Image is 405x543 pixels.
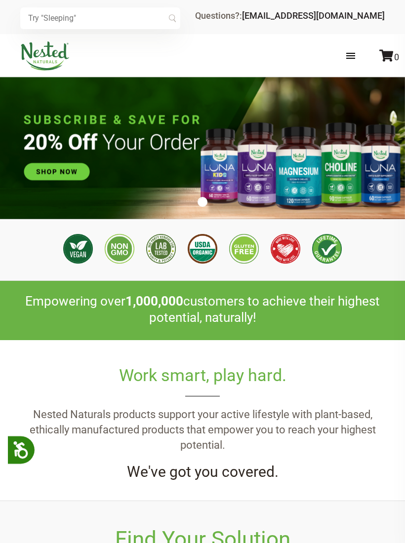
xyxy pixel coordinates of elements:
[20,7,180,29] input: Try "Sleeping"
[63,234,93,264] img: Vegan
[20,41,70,71] img: Nested Naturals
[20,407,385,453] p: Nested Naturals products support your active lifestyle with plant-based, ethically manufactured p...
[146,234,176,264] img: 3rd Party Lab Tested
[312,234,342,264] img: Lifetime Guarantee
[198,197,207,207] button: 1 of 1
[394,52,399,62] span: 0
[242,10,385,21] a: [EMAIL_ADDRESS][DOMAIN_NAME]
[20,464,385,481] h4: We've got you covered.
[271,234,300,264] img: Made with Love
[229,234,259,264] img: Gluten Free
[195,11,385,20] div: Questions?:
[20,365,385,396] h2: Work smart, play hard.
[125,294,183,309] span: 1,000,000
[379,52,399,62] a: 0
[20,293,385,325] h2: Empowering over customers to achieve their highest potential, naturally!
[188,234,217,264] img: USDA Organic
[105,234,134,264] img: Non GMO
